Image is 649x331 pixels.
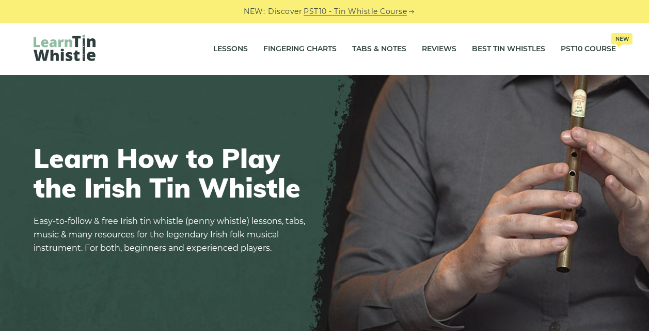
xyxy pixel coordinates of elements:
[34,215,312,255] p: Easy-to-follow & free Irish tin whistle (penny whistle) lessons, tabs, music & many resources for...
[213,36,248,62] a: Lessons
[422,36,456,62] a: Reviews
[34,143,312,202] h1: Learn How to Play the Irish Tin Whistle
[561,36,616,62] a: PST10 CourseNew
[263,36,337,62] a: Fingering Charts
[611,33,632,44] span: New
[472,36,545,62] a: Best Tin Whistles
[352,36,406,62] a: Tabs & Notes
[34,35,96,61] img: LearnTinWhistle.com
